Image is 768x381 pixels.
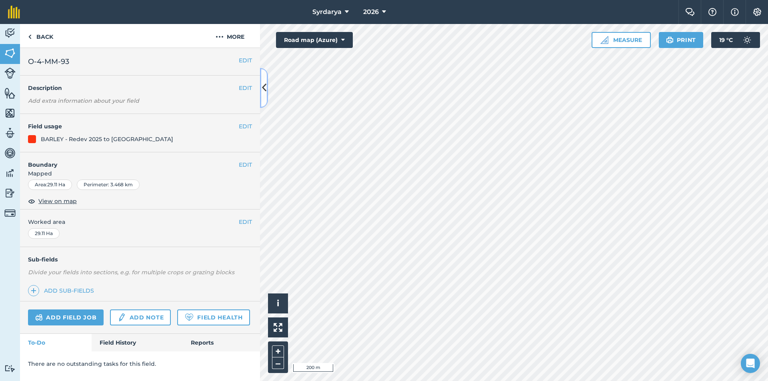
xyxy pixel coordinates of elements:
[741,354,760,373] div: Open Intercom Messenger
[38,197,77,205] span: View on map
[312,7,342,17] span: Syrdarya
[20,334,92,351] a: To-Do
[4,68,16,79] img: svg+xml;base64,PD94bWwgdmVyc2lvbj0iMS4wIiBlbmNvZGluZz0idXRmLTgiPz4KPCEtLSBHZW5lcmF0b3I6IEFkb2JlIE...
[239,56,252,65] button: EDIT
[363,7,379,17] span: 2026
[276,32,353,48] button: Road map (Azure)
[28,217,252,226] span: Worked area
[239,217,252,226] button: EDIT
[274,323,282,332] img: Four arrows, one pointing top left, one top right, one bottom right and the last bottom left
[4,107,16,119] img: svg+xml;base64,PHN2ZyB4bWxucz0iaHR0cDovL3d3dy53My5vcmcvMjAwMC9zdmciIHdpZHRoPSI1NiIgaGVpZ2h0PSI2MC...
[666,35,674,45] img: svg+xml;base64,PHN2ZyB4bWxucz0iaHR0cDovL3d3dy53My5vcmcvMjAwMC9zdmciIHdpZHRoPSIxOSIgaGVpZ2h0PSIyNC...
[28,56,69,67] span: O-4-MM-93
[4,147,16,159] img: svg+xml;base64,PD94bWwgdmVyc2lvbj0iMS4wIiBlbmNvZGluZz0idXRmLTgiPz4KPCEtLSBHZW5lcmF0b3I6IEFkb2JlIE...
[28,122,239,131] h4: Field usage
[28,32,32,42] img: svg+xml;base64,PHN2ZyB4bWxucz0iaHR0cDovL3d3dy53My5vcmcvMjAwMC9zdmciIHdpZHRoPSI5IiBoZWlnaHQ9IjI0Ii...
[110,309,171,325] a: Add note
[592,32,651,48] button: Measure
[239,84,252,92] button: EDIT
[739,32,755,48] img: svg+xml;base64,PD94bWwgdmVyc2lvbj0iMS4wIiBlbmNvZGluZz0idXRmLTgiPz4KPCEtLSBHZW5lcmF0b3I6IEFkb2JlIE...
[216,32,224,42] img: svg+xml;base64,PHN2ZyB4bWxucz0iaHR0cDovL3d3dy53My5vcmcvMjAwMC9zdmciIHdpZHRoPSIyMCIgaGVpZ2h0PSIyNC...
[268,293,288,313] button: i
[4,365,16,372] img: svg+xml;base64,PD94bWwgdmVyc2lvbj0iMS4wIiBlbmNvZGluZz0idXRmLTgiPz4KPCEtLSBHZW5lcmF0b3I6IEFkb2JlIE...
[719,32,733,48] span: 19 ° C
[4,127,16,139] img: svg+xml;base64,PD94bWwgdmVyc2lvbj0iMS4wIiBlbmNvZGluZz0idXRmLTgiPz4KPCEtLSBHZW5lcmF0b3I6IEFkb2JlIE...
[4,27,16,39] img: svg+xml;base64,PD94bWwgdmVyc2lvbj0iMS4wIiBlbmNvZGluZz0idXRmLTgiPz4KPCEtLSBHZW5lcmF0b3I6IEFkb2JlIE...
[92,334,182,351] a: Field History
[731,7,739,17] img: svg+xml;base64,PHN2ZyB4bWxucz0iaHR0cDovL3d3dy53My5vcmcvMjAwMC9zdmciIHdpZHRoPSIxNyIgaGVpZ2h0PSIxNy...
[20,169,260,178] span: Mapped
[239,122,252,131] button: EDIT
[117,313,126,322] img: svg+xml;base64,PD94bWwgdmVyc2lvbj0iMS4wIiBlbmNvZGluZz0idXRmLTgiPz4KPCEtLSBHZW5lcmF0b3I6IEFkb2JlIE...
[31,286,36,295] img: svg+xml;base64,PHN2ZyB4bWxucz0iaHR0cDovL3d3dy53My5vcmcvMjAwMC9zdmciIHdpZHRoPSIxNCIgaGVpZ2h0PSIyNC...
[685,8,695,16] img: Two speech bubbles overlapping with the left bubble in the forefront
[239,160,252,169] button: EDIT
[4,207,16,219] img: svg+xml;base64,PD94bWwgdmVyc2lvbj0iMS4wIiBlbmNvZGluZz0idXRmLTgiPz4KPCEtLSBHZW5lcmF0b3I6IEFkb2JlIE...
[177,309,250,325] a: Field Health
[183,334,260,351] a: Reports
[28,196,77,206] button: View on map
[708,8,717,16] img: A question mark icon
[28,269,234,276] em: Divide your fields into sections, e.g. for multiple crops or grazing blocks
[277,298,279,308] span: i
[20,255,260,264] h4: Sub-fields
[659,32,704,48] button: Print
[272,357,284,369] button: –
[4,187,16,199] img: svg+xml;base64,PD94bWwgdmVyc2lvbj0iMS4wIiBlbmNvZGluZz0idXRmLTgiPz4KPCEtLSBHZW5lcmF0b3I6IEFkb2JlIE...
[600,36,608,44] img: Ruler icon
[8,6,20,18] img: fieldmargin Logo
[28,196,35,206] img: svg+xml;base64,PHN2ZyB4bWxucz0iaHR0cDovL3d3dy53My5vcmcvMjAwMC9zdmciIHdpZHRoPSIxOCIgaGVpZ2h0PSIyNC...
[28,228,60,239] div: 29.11 Ha
[28,180,72,190] div: Area : 29.11 Ha
[28,309,104,325] a: Add field job
[4,47,16,59] img: svg+xml;base64,PHN2ZyB4bWxucz0iaHR0cDovL3d3dy53My5vcmcvMjAwMC9zdmciIHdpZHRoPSI1NiIgaGVpZ2h0PSI2MC...
[77,180,140,190] div: Perimeter : 3.468 km
[200,24,260,48] button: More
[4,167,16,179] img: svg+xml;base64,PD94bWwgdmVyc2lvbj0iMS4wIiBlbmNvZGluZz0idXRmLTgiPz4KPCEtLSBHZW5lcmF0b3I6IEFkb2JlIE...
[35,313,43,322] img: svg+xml;base64,PD94bWwgdmVyc2lvbj0iMS4wIiBlbmNvZGluZz0idXRmLTgiPz4KPCEtLSBHZW5lcmF0b3I6IEFkb2JlIE...
[28,84,252,92] h4: Description
[41,135,173,144] div: BARLEY - Redev 2025 to [GEOGRAPHIC_DATA]
[752,8,762,16] img: A cog icon
[28,97,139,104] em: Add extra information about your field
[272,345,284,357] button: +
[711,32,760,48] button: 19 °C
[20,152,239,169] h4: Boundary
[28,359,252,368] p: There are no outstanding tasks for this field.
[20,24,61,48] a: Back
[4,87,16,99] img: svg+xml;base64,PHN2ZyB4bWxucz0iaHR0cDovL3d3dy53My5vcmcvMjAwMC9zdmciIHdpZHRoPSI1NiIgaGVpZ2h0PSI2MC...
[28,285,97,296] a: Add sub-fields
